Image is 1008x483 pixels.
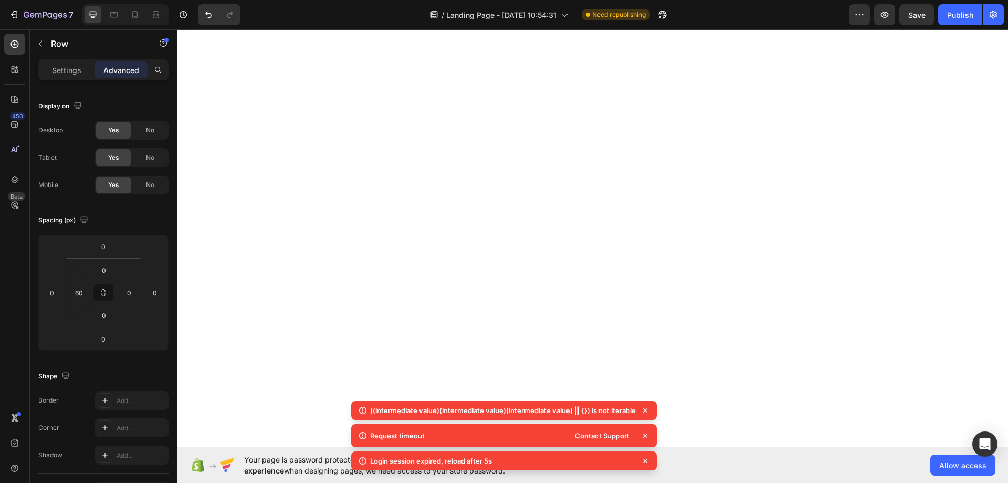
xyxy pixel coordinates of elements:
div: Tablet [38,153,57,162]
div: Display on [38,99,84,114]
span: No [146,153,154,162]
div: Undo/Redo [198,4,240,25]
input: 0 [44,285,60,301]
input: 0px [93,307,114,323]
button: 7 [4,4,78,25]
p: Login session expired, reload after 5s [370,456,492,466]
span: Your page is password protected. To when designing pages, we need access to your store password. [244,454,580,476]
input: 0 [93,331,114,347]
div: Desktop [38,126,63,135]
p: ((intermediate value)(intermediate value)(intermediate value) || {}) is not iterable [370,405,636,416]
p: Row [51,37,140,50]
input: 0px [121,285,137,301]
p: Settings [52,65,81,76]
iframe: Design area [177,29,1008,447]
div: Add... [117,451,166,460]
div: Contact Support [569,428,636,443]
div: Mobile [38,180,58,190]
div: Publish [947,9,973,20]
span: Allow access [939,460,986,471]
span: No [146,180,154,190]
div: Spacing (px) [38,213,90,228]
div: 450 [10,112,25,120]
span: Landing Page - [DATE] 10:54:31 [446,9,556,20]
span: Yes [108,153,119,162]
p: 7 [69,8,73,21]
span: No [146,126,154,135]
input: 0 [147,285,163,301]
div: Open Intercom Messenger [972,431,997,457]
div: Shape [38,369,72,384]
div: Add... [117,396,166,406]
span: Yes [108,126,119,135]
div: Corner [38,423,59,433]
input: 0px [93,262,114,278]
div: Beta [8,192,25,201]
div: Add... [117,424,166,433]
input: 60px [71,285,87,301]
div: Shadow [38,450,62,460]
span: Need republishing [592,10,646,19]
p: Request timeout [370,430,425,441]
input: 0 [93,239,114,254]
span: Save [908,11,926,19]
button: Save [899,4,934,25]
span: Yes [108,180,119,190]
button: Publish [938,4,982,25]
p: Advanced [103,65,139,76]
button: Allow access [930,455,995,476]
div: Border [38,396,59,405]
span: / [442,9,444,20]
